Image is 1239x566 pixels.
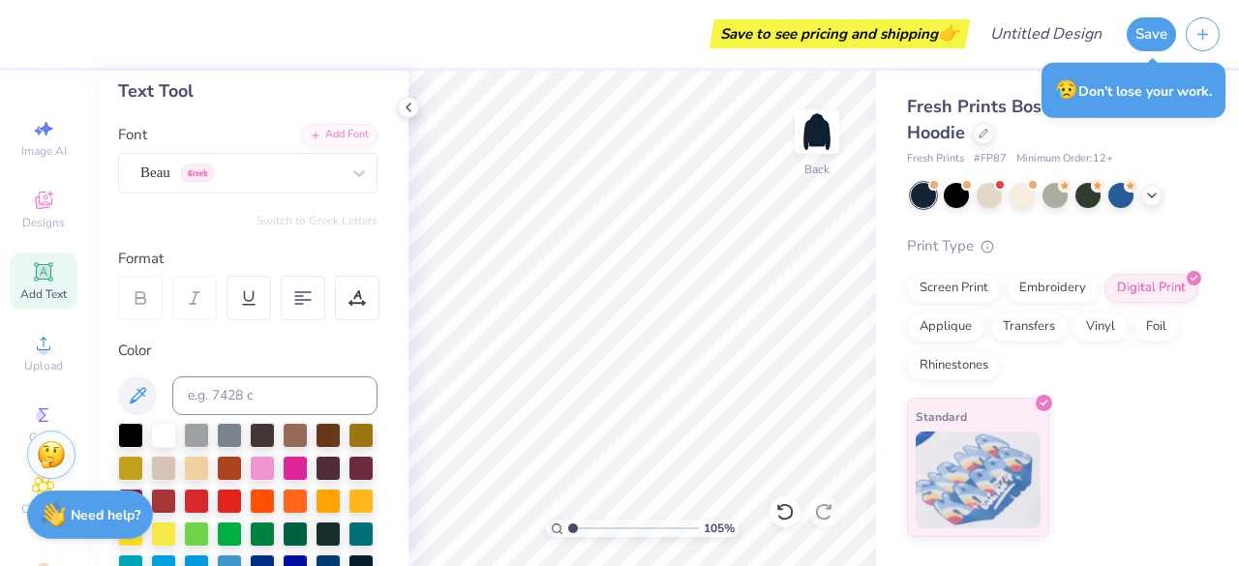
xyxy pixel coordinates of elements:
div: Color [118,340,378,362]
span: Add Text [20,286,67,302]
strong: Need help? [71,506,140,524]
div: Vinyl [1073,313,1128,342]
div: Print Type [907,235,1200,257]
span: Minimum Order: 12 + [1016,151,1113,167]
span: Standard [916,406,967,427]
span: Fresh Prints Boston Heavyweight Hoodie [907,95,1183,144]
button: Save [1127,17,1176,51]
div: Embroidery [1007,274,1099,303]
span: Greek [29,430,59,445]
label: Font [118,124,147,146]
span: Clipart & logos [10,501,77,532]
img: Back [798,112,836,151]
img: Standard [916,432,1041,528]
input: Untitled Design [975,15,1117,53]
div: Digital Print [1104,274,1198,303]
span: Designs [22,215,65,230]
span: Upload [24,358,63,373]
span: 105 % [704,520,735,537]
span: # FP87 [974,151,1007,167]
div: Applique [907,313,984,342]
div: Save to see pricing and shipping [714,19,965,48]
span: Fresh Prints [907,151,964,167]
div: Add Font [301,124,378,146]
input: e.g. 7428 c [172,376,378,415]
div: Transfers [990,313,1068,342]
span: Image AI [21,143,67,159]
div: Foil [1133,313,1179,342]
button: Switch to Greek Letters [257,213,378,228]
div: Rhinestones [907,351,1001,380]
div: Back [804,161,830,178]
div: Screen Print [907,274,1001,303]
span: 👉 [938,21,959,45]
div: Text Tool [118,78,378,104]
div: Format [118,248,379,270]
